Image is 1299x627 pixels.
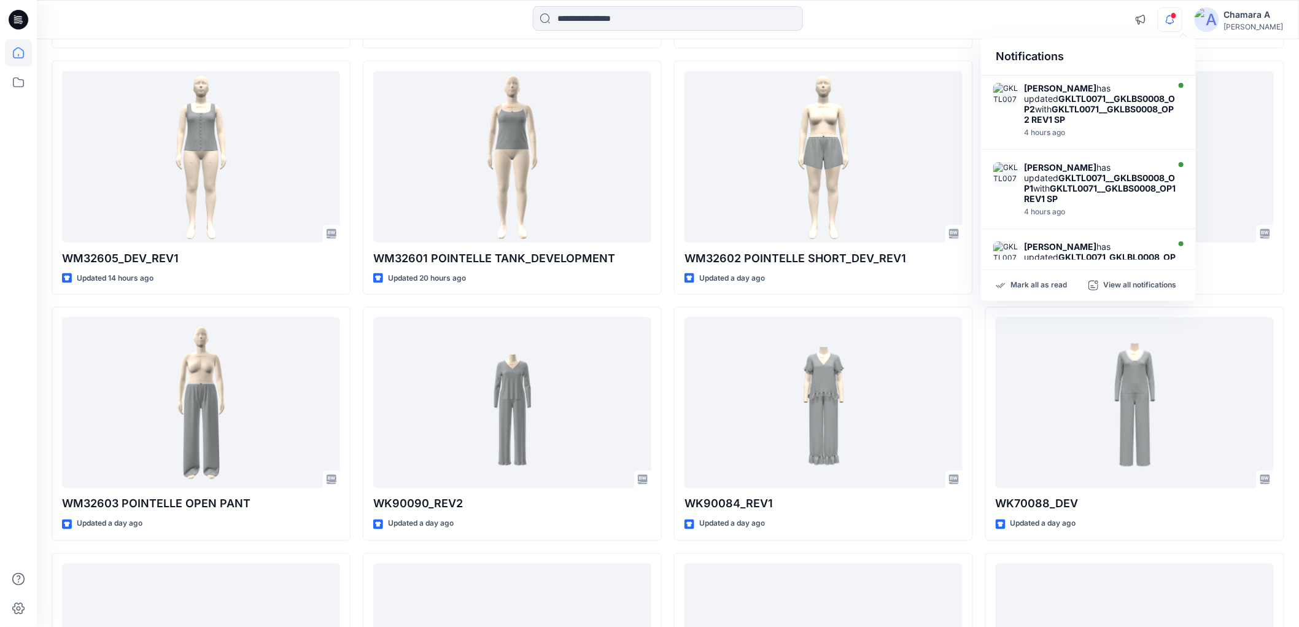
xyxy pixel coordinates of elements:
a: WK90090_REV2 [373,317,651,488]
div: Chamara A [1224,7,1284,22]
strong: [PERSON_NAME] [1024,241,1096,252]
div: has updated with [1024,162,1176,204]
p: Mark all as read [1010,280,1067,291]
p: Updated a day ago [1010,518,1076,531]
p: Updated 20 hours ago [388,272,466,285]
img: GKLTL0071__GKLBL0008_OP2_REV1 SP [993,241,1018,266]
strong: GKLTL0071_GKLBL0008_OP2_REV1 [1024,252,1176,273]
div: has updated with [1024,241,1176,283]
div: Tuesday, August 26, 2025 21:31 [1024,128,1176,137]
p: Updated a day ago [699,272,765,285]
p: Updated a day ago [699,518,765,531]
a: WK70088_DEV [996,317,1274,488]
p: WM32602 POINTELLE SHORT_DEV_REV1 [684,250,963,267]
a: WM32601 POINTELLE TANK_DEVELOPMENT [373,71,651,242]
strong: GKLTL0071__GKLBS0008_OP1 [1024,173,1175,193]
div: Tuesday, August 26, 2025 21:30 [1024,208,1176,216]
p: WK70088_DEV [996,496,1274,513]
p: WM32601 POINTELLE TANK_DEVELOPMENT [373,250,651,267]
p: Updated a day ago [388,518,454,531]
a: WM32603 POINTELLE OPEN PANT [62,317,340,488]
strong: [PERSON_NAME] [1024,162,1096,173]
strong: [PERSON_NAME] [1024,83,1096,93]
p: View all notifications [1103,280,1176,291]
p: Updated 14 hours ago [77,272,153,285]
strong: GKLTL0071__GKLBS0008_OP1 REV1 SP [1024,183,1176,204]
div: has updated with [1024,83,1176,125]
p: Updated a day ago [77,518,142,531]
p: WK90090_REV2 [373,496,651,513]
p: WM32603 POINTELLE OPEN PANT [62,496,340,513]
img: GKLTL0071__GKLBS0008_OP2 REV1 SP [993,83,1018,107]
a: WM32605_DEV_REV1 [62,71,340,242]
strong: GKLTL0071__GKLBS0008_OP2 REV1 SP [1024,104,1174,125]
a: WK90084_REV1 [684,317,963,488]
div: Notifications [981,38,1196,76]
a: WM32602 POINTELLE SHORT_DEV_REV1 [684,71,963,242]
div: [PERSON_NAME] [1224,22,1284,31]
p: WM32605_DEV_REV1 [62,250,340,267]
p: WK90084_REV1 [684,496,963,513]
img: GKLTL0071__GKLBS0008_OP1 REV1 SP [993,162,1018,187]
strong: GKLTL0071__GKLBS0008_OP2 [1024,93,1175,114]
img: avatar [1195,7,1219,32]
